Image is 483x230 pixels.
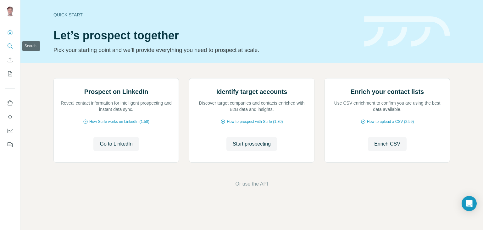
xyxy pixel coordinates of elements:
button: Search [5,40,15,52]
button: Go to LinkedIn [93,137,139,151]
button: Dashboard [5,125,15,136]
span: How to upload a CSV (2:59) [367,119,414,124]
button: My lists [5,68,15,79]
button: Use Surfe API [5,111,15,123]
h1: Let’s prospect together [53,29,357,42]
button: Quick start [5,26,15,38]
h2: Prospect on LinkedIn [84,87,148,96]
div: Quick start [53,12,357,18]
h2: Identify target accounts [216,87,287,96]
button: Use Surfe on LinkedIn [5,97,15,109]
span: Start prospecting [233,140,271,148]
p: Pick your starting point and we’ll provide everything you need to prospect at scale. [53,46,357,55]
span: How Surfe works on LinkedIn (1:58) [89,119,149,124]
button: Start prospecting [226,137,277,151]
img: banner [364,16,450,47]
p: Discover target companies and contacts enriched with B2B data and insights. [196,100,308,112]
button: Feedback [5,139,15,150]
div: Open Intercom Messenger [462,196,477,211]
span: Enrich CSV [374,140,400,148]
h2: Enrich your contact lists [351,87,424,96]
button: Or use the API [235,180,268,188]
p: Reveal contact information for intelligent prospecting and instant data sync. [60,100,172,112]
button: Enrich CSV [5,54,15,66]
span: Go to LinkedIn [100,140,132,148]
img: Avatar [5,6,15,16]
button: Enrich CSV [368,137,407,151]
span: How to prospect with Surfe (1:30) [227,119,283,124]
p: Use CSV enrichment to confirm you are using the best data available. [331,100,443,112]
